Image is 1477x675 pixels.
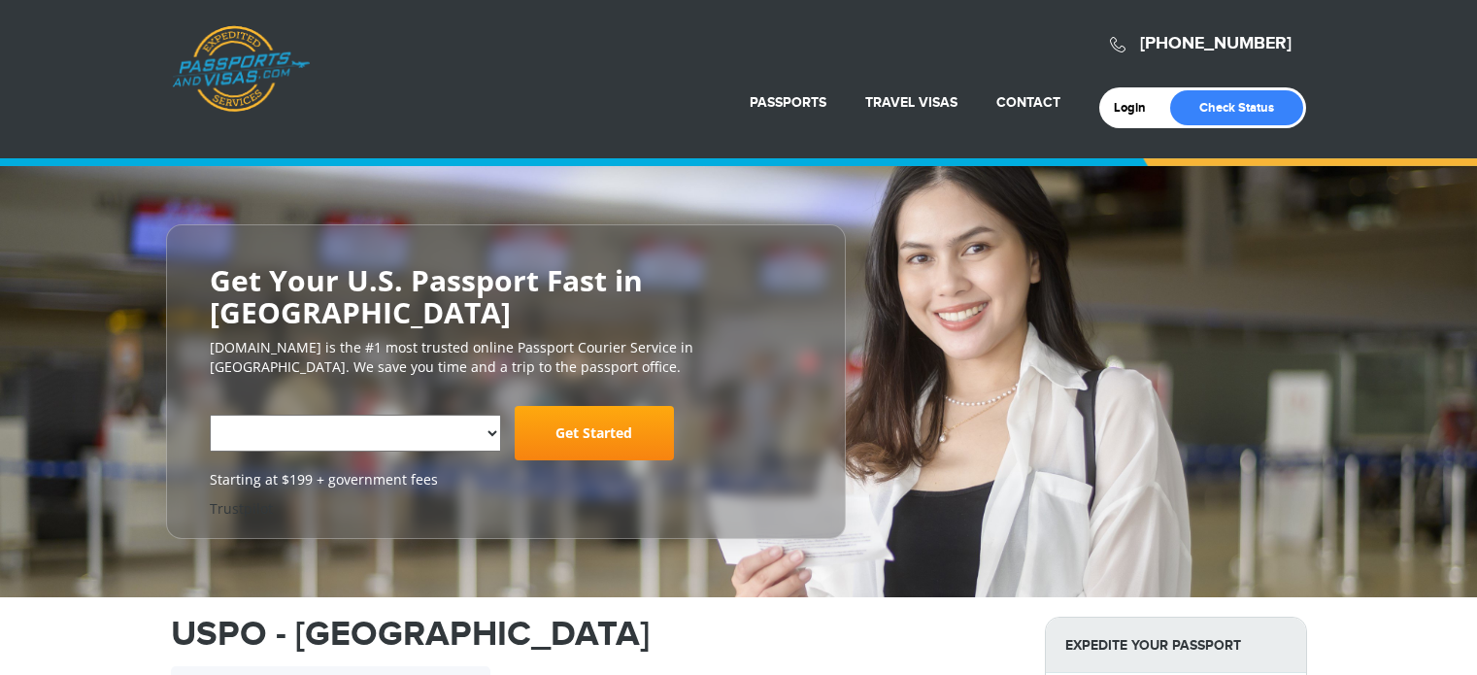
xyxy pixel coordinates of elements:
a: [PHONE_NUMBER] [1140,33,1292,54]
h2: Get Your U.S. Passport Fast in [GEOGRAPHIC_DATA] [210,264,802,328]
a: Contact [996,94,1060,111]
a: Passports & [DOMAIN_NAME] [172,25,310,113]
a: Travel Visas [865,94,957,111]
a: Trustpilot [210,499,273,518]
span: Starting at $199 + government fees [210,470,802,489]
a: Passports [750,94,826,111]
h1: USPO - [GEOGRAPHIC_DATA] [171,617,1016,652]
p: [DOMAIN_NAME] is the #1 most trusted online Passport Courier Service in [GEOGRAPHIC_DATA]. We sav... [210,338,802,377]
a: Check Status [1170,90,1303,125]
strong: Expedite Your Passport [1046,618,1306,673]
a: Get Started [515,406,674,460]
a: Login [1114,100,1159,116]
